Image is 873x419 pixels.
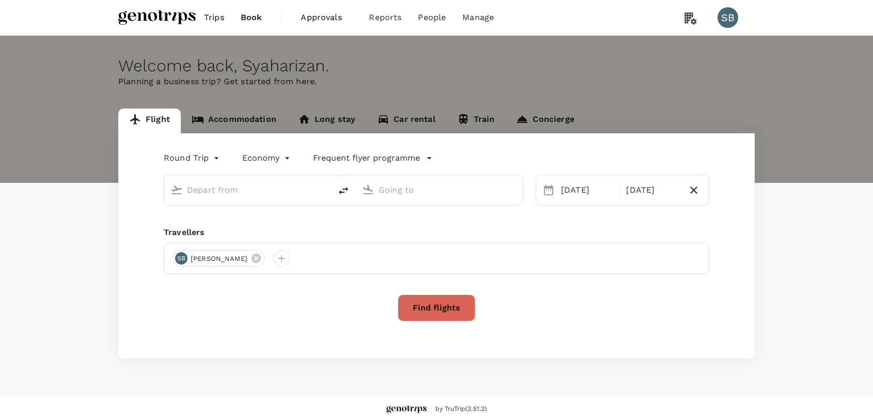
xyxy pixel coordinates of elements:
[516,189,518,191] button: Open
[446,108,506,133] a: Train
[287,108,366,133] a: Long stay
[313,152,432,164] button: Frequent flyer programme
[241,11,262,24] span: Book
[118,6,196,29] img: Genotrips - ALL
[418,11,446,24] span: People
[718,7,738,28] div: SB
[313,152,420,164] p: Frequent flyer programme
[187,182,309,198] input: Depart from
[324,189,326,191] button: Open
[118,75,755,88] p: Planning a business trip? Get started from here.
[462,11,494,24] span: Manage
[181,108,287,133] a: Accommodation
[331,178,356,203] button: delete
[173,250,265,267] div: SB[PERSON_NAME]
[175,252,188,265] div: SB
[366,108,446,133] a: Car rental
[622,180,682,200] div: [DATE]
[369,11,401,24] span: Reports
[242,150,292,166] div: Economy
[118,56,755,75] div: Welcome back , Syaharizan .
[398,294,475,321] button: Find flights
[386,406,427,413] img: Genotrips - ALL
[435,404,487,414] span: by TruTrip ( 3.51.2 )
[164,226,709,239] div: Travellers
[164,150,222,166] div: Round Trip
[184,254,254,264] span: [PERSON_NAME]
[118,108,181,133] a: Flight
[379,182,501,198] input: Going to
[204,11,224,24] span: Trips
[301,11,352,24] span: Approvals
[557,180,617,200] div: [DATE]
[505,108,585,133] a: Concierge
